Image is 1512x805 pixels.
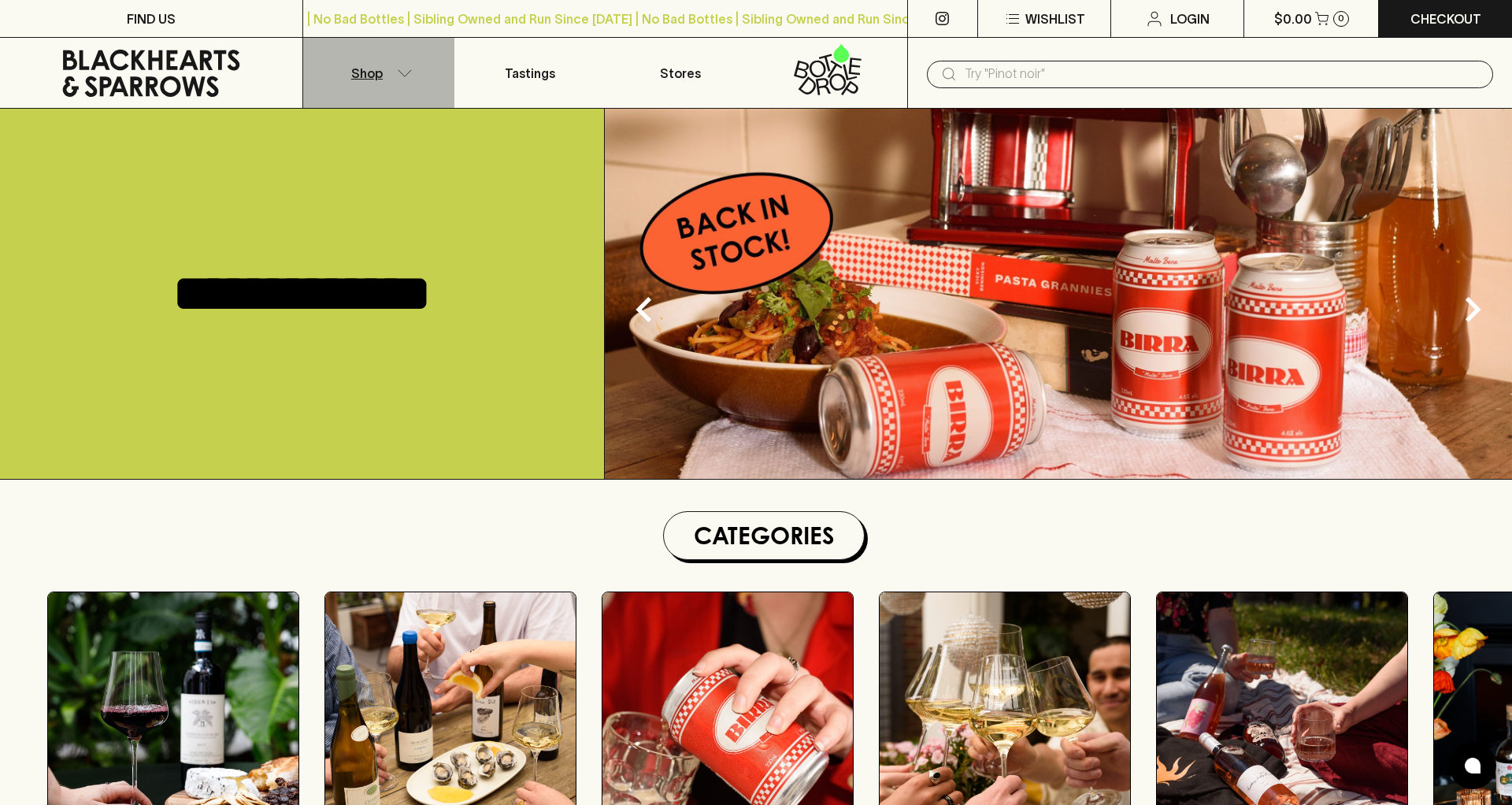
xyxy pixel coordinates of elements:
[1170,9,1210,28] p: Login
[1410,9,1481,28] p: Checkout
[303,38,454,108] button: Shop
[605,109,1512,479] img: optimise
[965,61,1480,87] input: Try "Pinot noir"
[1441,278,1504,341] button: Next
[1025,9,1085,28] p: Wishlist
[454,38,606,108] a: Tastings
[505,64,555,83] p: Tastings
[670,518,858,553] h1: Categories
[606,38,757,108] a: Stores
[127,9,176,28] p: FIND US
[1274,9,1312,28] p: $0.00
[1338,14,1344,23] p: 0
[1465,758,1480,773] img: bubble-icon
[660,64,701,83] p: Stores
[351,64,383,83] p: Shop
[613,278,676,341] button: Previous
